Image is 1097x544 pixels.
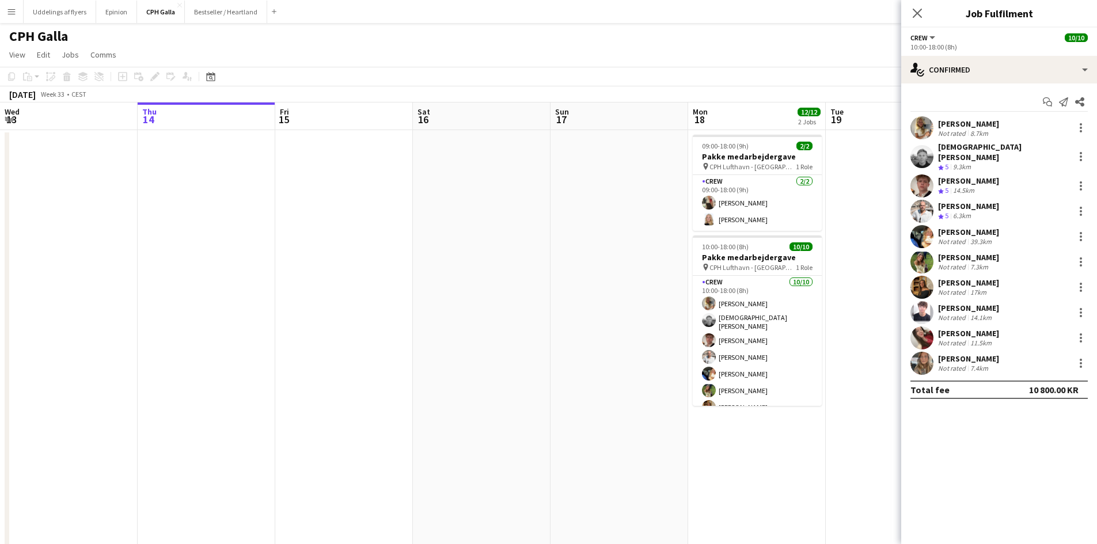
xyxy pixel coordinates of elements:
[38,90,67,98] span: Week 33
[96,1,137,23] button: Epinion
[951,162,973,172] div: 9.3km
[951,186,977,196] div: 14.5km
[951,211,973,221] div: 6.3km
[709,162,796,171] span: CPH Lufthavn - [GEOGRAPHIC_DATA]
[5,106,20,117] span: Wed
[693,252,822,263] h3: Pakke medarbejdergave
[910,33,937,42] button: Crew
[938,201,999,211] div: [PERSON_NAME]
[938,288,968,296] div: Not rated
[24,1,96,23] button: Uddelings af flyers
[555,106,569,117] span: Sun
[968,263,990,271] div: 7.3km
[709,263,796,272] span: CPH Lufthavn - [GEOGRAPHIC_DATA]
[938,338,968,347] div: Not rated
[71,90,86,98] div: CEST
[910,384,950,395] div: Total fee
[693,175,822,231] app-card-role: Crew2/209:00-18:00 (9h)[PERSON_NAME][PERSON_NAME]
[945,186,948,195] span: 5
[693,106,708,117] span: Mon
[796,142,813,150] span: 2/2
[9,89,36,100] div: [DATE]
[693,151,822,162] h3: Pakke medarbejdergave
[938,129,968,138] div: Not rated
[37,50,50,60] span: Edit
[938,227,999,237] div: [PERSON_NAME]
[938,142,1069,162] div: [DEMOGRAPHIC_DATA][PERSON_NAME]
[1029,384,1079,395] div: 10 800.00 KR
[968,364,990,372] div: 7.4km
[968,313,994,322] div: 14.1km
[702,242,749,251] span: 10:00-18:00 (8h)
[142,106,157,117] span: Thu
[796,263,813,272] span: 1 Role
[141,113,157,126] span: 14
[938,277,999,288] div: [PERSON_NAME]
[789,242,813,251] span: 10/10
[32,47,55,62] a: Edit
[830,106,844,117] span: Tue
[938,364,968,372] div: Not rated
[945,162,948,171] span: 5
[938,252,999,263] div: [PERSON_NAME]
[796,162,813,171] span: 1 Role
[901,56,1097,83] div: Confirmed
[62,50,79,60] span: Jobs
[137,1,185,23] button: CPH Galla
[910,33,928,42] span: Crew
[9,28,68,45] h1: CPH Galla
[938,119,999,129] div: [PERSON_NAME]
[86,47,121,62] a: Comms
[3,113,20,126] span: 13
[938,353,999,364] div: [PERSON_NAME]
[57,47,83,62] a: Jobs
[278,113,289,126] span: 15
[416,113,430,126] span: 16
[5,47,30,62] a: View
[693,235,822,406] app-job-card: 10:00-18:00 (8h)10/10Pakke medarbejdergave CPH Lufthavn - [GEOGRAPHIC_DATA]1 RoleCrew10/1010:00-1...
[938,303,999,313] div: [PERSON_NAME]
[702,142,749,150] span: 09:00-18:00 (9h)
[693,276,822,469] app-card-role: Crew10/1010:00-18:00 (8h)[PERSON_NAME][DEMOGRAPHIC_DATA][PERSON_NAME][PERSON_NAME][PERSON_NAME][P...
[829,113,844,126] span: 19
[968,288,989,296] div: 17km
[938,176,999,186] div: [PERSON_NAME]
[691,113,708,126] span: 18
[968,129,990,138] div: 8.7km
[938,328,999,338] div: [PERSON_NAME]
[1065,33,1088,42] span: 10/10
[901,6,1097,21] h3: Job Fulfilment
[280,106,289,117] span: Fri
[185,1,267,23] button: Bestseller / Heartland
[968,237,994,246] div: 39.3km
[938,313,968,322] div: Not rated
[693,135,822,231] app-job-card: 09:00-18:00 (9h)2/2Pakke medarbejdergave CPH Lufthavn - [GEOGRAPHIC_DATA]1 RoleCrew2/209:00-18:00...
[417,106,430,117] span: Sat
[945,211,948,220] span: 5
[9,50,25,60] span: View
[798,108,821,116] span: 12/12
[798,117,820,126] div: 2 Jobs
[90,50,116,60] span: Comms
[968,338,994,347] div: 11.5km
[910,43,1088,51] div: 10:00-18:00 (8h)
[938,237,968,246] div: Not rated
[553,113,569,126] span: 17
[938,263,968,271] div: Not rated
